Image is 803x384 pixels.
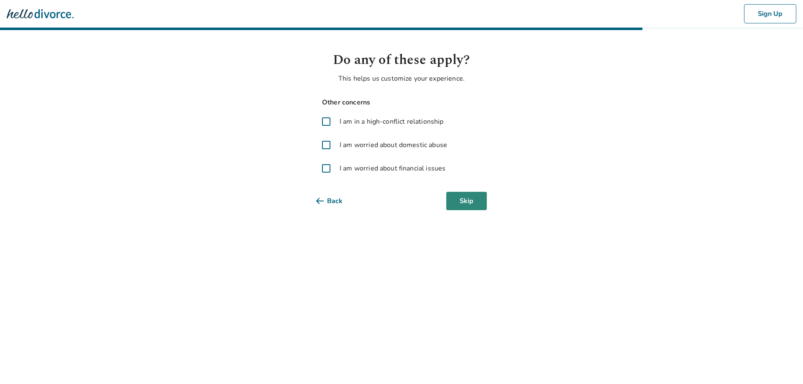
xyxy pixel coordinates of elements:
[340,163,445,173] span: I am worried about financial issues
[7,5,74,22] img: Hello Divorce Logo
[340,117,443,127] span: I am in a high-conflict relationship
[340,140,447,150] span: I am worried about domestic abuse
[744,4,796,23] button: Sign Up
[316,50,487,70] h1: Do any of these apply?
[316,192,356,210] button: Back
[316,97,487,108] span: Other concerns
[316,74,487,84] p: This helps us customize your experience.
[446,192,487,210] button: Skip
[761,344,803,384] iframe: Chat Widget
